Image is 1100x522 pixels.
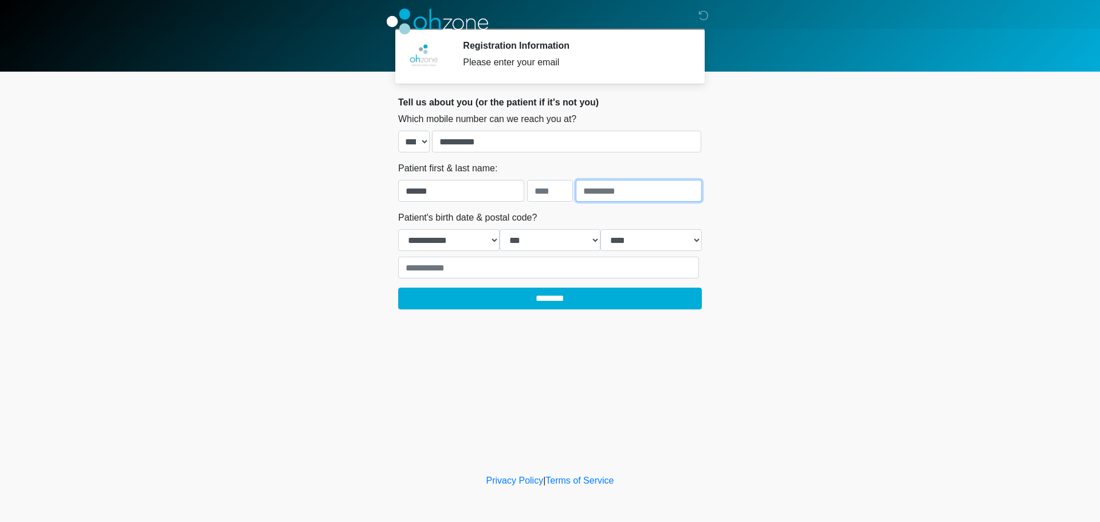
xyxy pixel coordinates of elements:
h2: Registration Information [463,40,685,51]
div: Please enter your email [463,56,685,69]
a: Privacy Policy [486,476,544,485]
label: Patient first & last name: [398,162,497,175]
img: OhZone Clinics Logo [387,9,488,34]
img: Agent Avatar [407,40,441,74]
label: Which mobile number can we reach you at? [398,112,576,126]
label: Patient's birth date & postal code? [398,211,537,225]
a: Terms of Service [545,476,614,485]
h2: Tell us about you (or the patient if it's not you) [398,97,702,108]
a: | [543,476,545,485]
